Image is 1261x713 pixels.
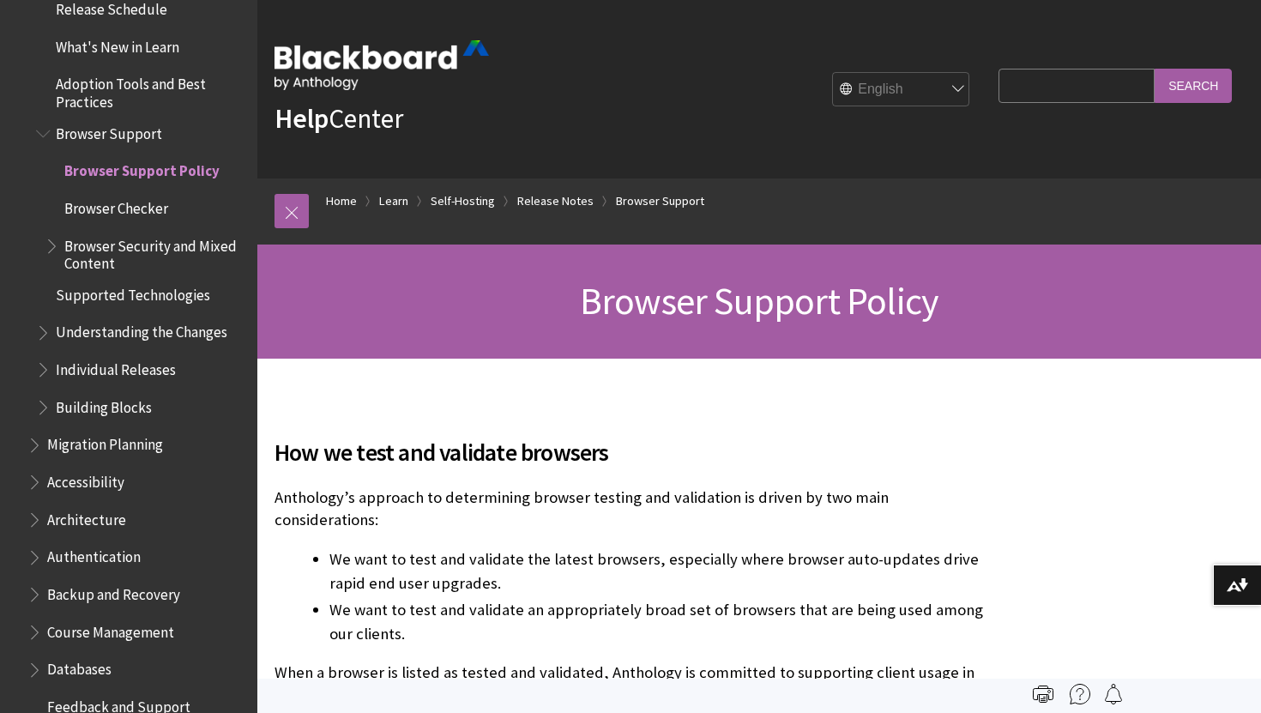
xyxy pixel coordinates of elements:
img: Follow this page [1103,684,1124,704]
span: Browser Security and Mixed Content [64,232,245,272]
a: HelpCenter [275,101,403,136]
strong: Help [275,101,329,136]
select: Site Language Selector [833,73,970,107]
span: Migration Planning [47,431,163,454]
p: Anthology’s approach to determining browser testing and validation is driven by two main consider... [275,486,990,531]
span: Browser Support [56,119,162,142]
img: More help [1070,684,1090,704]
a: Release Notes [517,190,594,212]
span: Databases [47,656,112,679]
span: Understanding the Changes [56,318,227,341]
span: Browser Checker [64,194,168,217]
span: Building Blocks [56,393,152,416]
span: What's New in Learn [56,33,179,56]
input: Search [1155,69,1232,102]
span: Browser Support Policy [580,277,938,324]
img: Print [1033,684,1053,704]
a: Browser Support [616,190,704,212]
span: Course Management [47,618,174,641]
span: Adoption Tools and Best Practices [56,70,245,111]
a: Learn [379,190,408,212]
p: When a browser is listed as tested and validated, Anthology is committed to supporting client usa... [275,662,990,706]
span: Authentication [47,543,141,566]
span: Supported Technologies [56,281,210,304]
a: Home [326,190,357,212]
span: Accessibility [47,468,124,491]
li: We want to test and validate the latest browsers, especially where browser auto-updates drive rap... [329,547,990,595]
span: Backup and Recovery [47,580,180,603]
span: Individual Releases [56,355,176,378]
li: We want to test and validate an appropriately broad set of browsers that are being used among our... [329,598,990,646]
span: Architecture [47,505,126,529]
span: Browser Support Policy [64,157,220,180]
span: How we test and validate browsers [275,434,990,470]
a: Self-Hosting [431,190,495,212]
img: Blackboard by Anthology [275,40,489,90]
